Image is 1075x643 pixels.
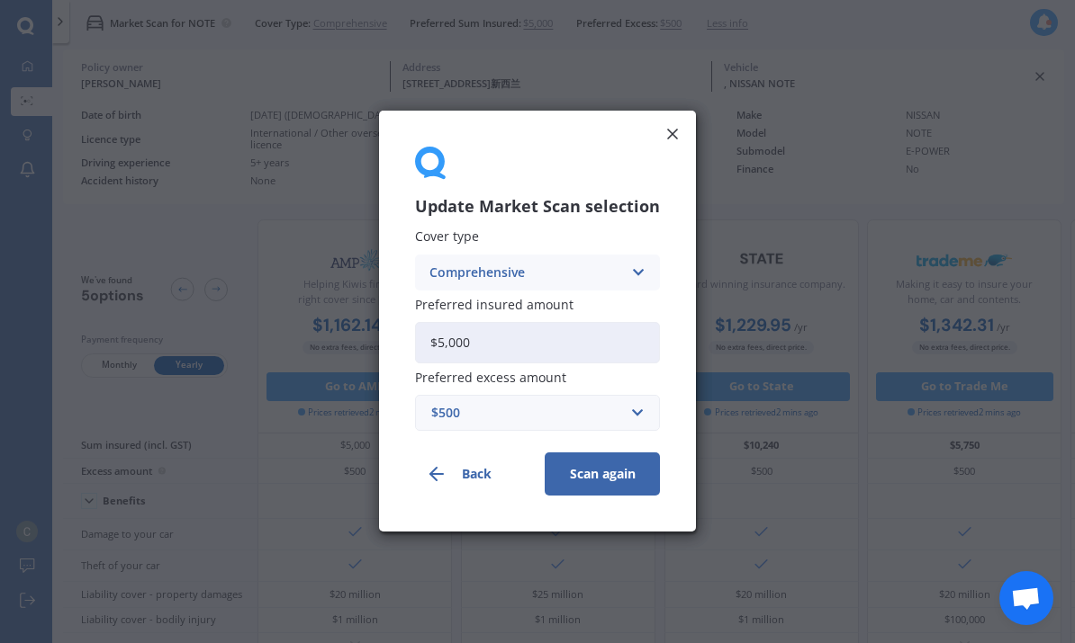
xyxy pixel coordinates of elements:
[415,322,660,363] input: Enter amount
[431,404,622,424] div: $500
[999,571,1053,625] a: Open chat
[415,370,566,387] span: Preferred excess amount
[545,453,660,496] button: Scan again
[415,296,574,313] span: Preferred insured amount
[429,263,622,282] div: Comprehensive
[415,453,530,496] button: Back
[415,228,479,246] span: Cover type
[415,197,660,218] h3: Update Market Scan selection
